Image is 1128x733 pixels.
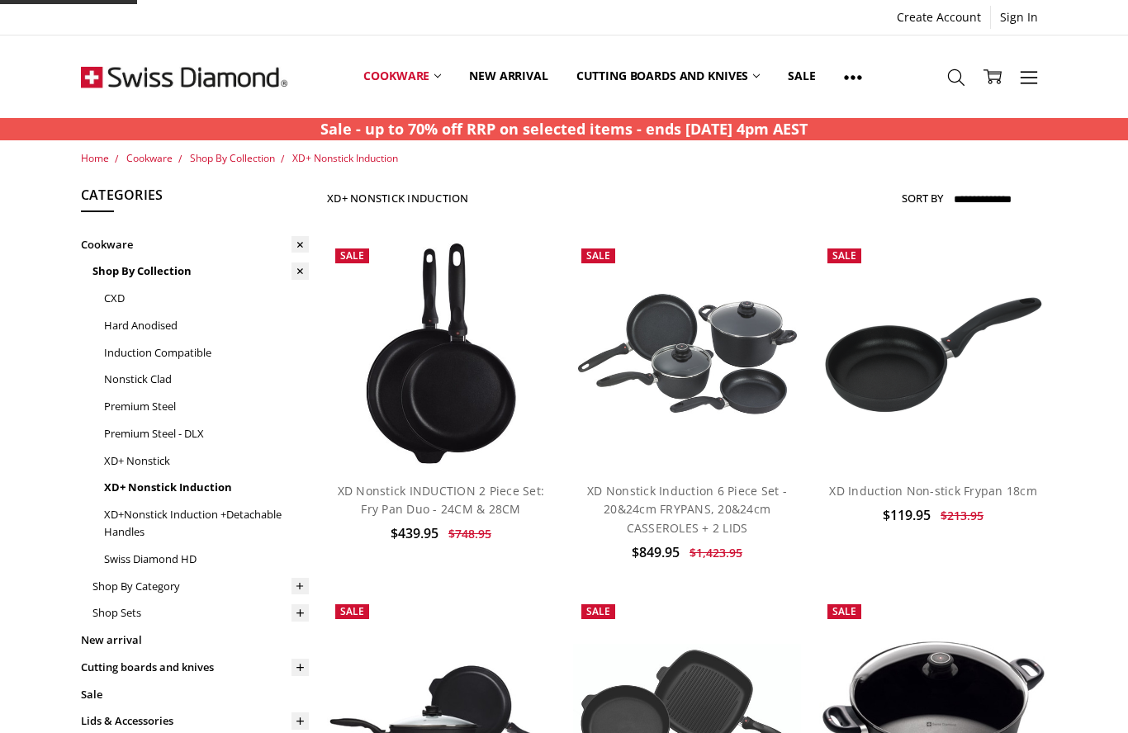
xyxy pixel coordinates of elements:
[448,526,491,541] span: $748.95
[391,524,438,542] span: $439.95
[327,240,555,468] a: XD Nonstick INDUCTION 2 Piece Set: Fry Pan Duo - 24CM & 28CM
[587,483,787,536] a: XD Nonstick Induction 6 Piece Set - 20&24cm FRYPANS, 20&24cm CASSEROLES + 2 LIDS
[104,366,309,393] a: Nonstick Clad
[92,258,309,285] a: Shop By Collection
[632,543,680,561] span: $849.95
[455,40,562,113] a: New arrival
[586,604,610,618] span: Sale
[81,231,309,258] a: Cookware
[104,285,309,312] a: CXD
[81,185,309,213] h5: Categories
[81,654,309,681] a: Cutting boards and knives
[819,291,1047,418] img: XD Induction Non-stick Frypan 18cm
[690,545,742,560] span: $1,423.95
[104,447,309,475] a: XD+ Nonstick
[562,40,775,113] a: Cutting boards and knives
[292,151,398,165] a: XD+ Nonstick Induction
[832,248,856,262] span: Sale
[991,6,1047,29] a: Sign In
[774,40,829,113] a: Sale
[902,185,943,211] label: Sort By
[81,151,109,165] a: Home
[104,393,309,420] a: Premium Steel
[819,240,1047,468] a: XD Induction Non-stick Frypan 18cm
[92,599,309,627] a: Shop Sets
[104,339,309,366] a: Induction Compatible
[340,248,364,262] span: Sale
[190,151,275,165] a: Shop By Collection
[104,474,309,501] a: XD+ Nonstick Induction
[338,483,545,517] a: XD Nonstick INDUCTION 2 Piece Set: Fry Pan Duo - 24CM & 28CM
[327,192,469,205] h1: XD+ Nonstick Induction
[888,6,990,29] a: Create Account
[81,627,309,654] a: New arrival
[104,546,309,573] a: Swiss Diamond HD
[104,312,309,339] a: Hard Anodised
[320,119,808,139] strong: Sale - up to 70% off RRP on selected items - ends [DATE] 4pm AEST
[573,290,801,418] img: XD Nonstick Induction 6 Piece Set - 20&24cm FRYPANS, 20&24cm CASSEROLES + 2 LIDS
[830,40,876,114] a: Show All
[573,240,801,468] a: XD Nonstick Induction 6 Piece Set - 20&24cm FRYPANS, 20&24cm CASSEROLES + 2 LIDS
[586,248,610,262] span: Sale
[104,420,309,447] a: Premium Steel - DLX
[81,681,309,708] a: Sale
[362,240,519,468] img: XD Nonstick INDUCTION 2 Piece Set: Fry Pan Duo - 24CM & 28CM
[883,506,931,524] span: $119.95
[829,483,1037,499] a: XD Induction Non-stick Frypan 18cm
[349,40,455,113] a: Cookware
[941,508,983,523] span: $213.95
[340,604,364,618] span: Sale
[81,35,287,118] img: Free Shipping On Every Order
[92,573,309,600] a: Shop By Category
[126,151,173,165] a: Cookware
[104,501,309,546] a: XD+Nonstick Induction +Detachable Handles
[832,604,856,618] span: Sale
